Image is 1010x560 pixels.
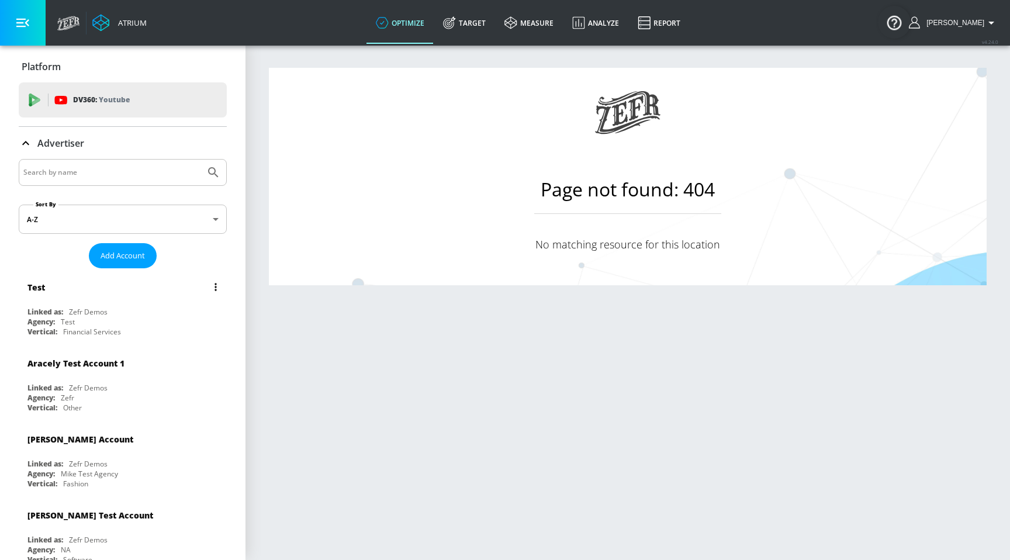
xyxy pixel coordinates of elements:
[434,2,495,44] a: Target
[495,2,563,44] a: measure
[19,127,227,160] div: Advertiser
[27,307,63,317] div: Linked as:
[92,14,147,32] a: Atrium
[61,393,74,403] div: Zefr
[534,237,721,251] p: No matching resource for this location
[22,60,61,73] p: Platform
[27,327,57,337] div: Vertical:
[366,2,434,44] a: optimize
[27,282,45,293] div: Test
[27,317,55,327] div: Agency:
[89,243,157,268] button: Add Account
[27,469,55,479] div: Agency:
[33,201,58,208] label: Sort By
[27,358,124,369] div: Aracely Test Account 1
[73,94,130,106] p: DV360:
[909,16,998,30] button: [PERSON_NAME]
[63,327,121,337] div: Financial Services
[113,18,147,28] div: Atrium
[878,6,911,39] button: Open Resource Center
[27,434,133,445] div: [PERSON_NAME] Account
[27,393,55,403] div: Agency:
[27,545,55,555] div: Agency:
[23,165,200,180] input: Search by name
[27,535,63,545] div: Linked as:
[19,50,227,83] div: Platform
[628,2,690,44] a: Report
[19,349,227,416] div: Aracely Test Account 1Linked as:Zefr DemosAgency:ZefrVertical:Other
[27,510,153,521] div: [PERSON_NAME] Test Account
[69,459,108,469] div: Zefr Demos
[19,425,227,492] div: [PERSON_NAME] AccountLinked as:Zefr DemosAgency:Mike Test AgencyVertical:Fashion
[61,317,75,327] div: Test
[19,273,227,340] div: TestLinked as:Zefr DemosAgency:TestVertical:Financial Services
[19,205,227,234] div: A-Z
[63,403,82,413] div: Other
[99,94,130,106] p: Youtube
[27,479,57,489] div: Vertical:
[69,383,108,393] div: Zefr Demos
[27,459,63,469] div: Linked as:
[27,383,63,393] div: Linked as:
[534,177,721,214] h1: Page not found: 404
[63,479,88,489] div: Fashion
[61,545,71,555] div: NA
[563,2,628,44] a: Analyze
[27,403,57,413] div: Vertical:
[19,82,227,117] div: DV360: Youtube
[37,137,84,150] p: Advertiser
[982,39,998,45] span: v 4.24.0
[69,307,108,317] div: Zefr Demos
[101,249,145,262] span: Add Account
[61,469,118,479] div: Mike Test Agency
[922,19,984,27] span: login as: stefan.butura@zefr.com
[69,535,108,545] div: Zefr Demos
